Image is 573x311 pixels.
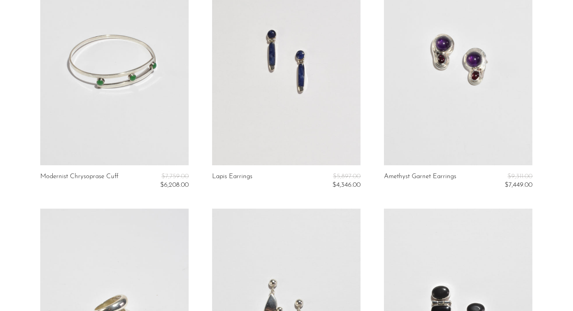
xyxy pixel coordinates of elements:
[161,173,189,180] span: $7,759.00
[40,173,118,189] a: Modernist Chrysoprase Cuff
[333,173,361,180] span: $5,897.00
[505,182,532,188] span: $7,449.00
[160,182,189,188] span: $6,208.00
[507,173,532,180] span: $9,311.00
[332,182,361,188] span: $4,346.00
[212,173,252,189] a: Lapis Earrings
[384,173,456,189] a: Amethyst Garnet Earrings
